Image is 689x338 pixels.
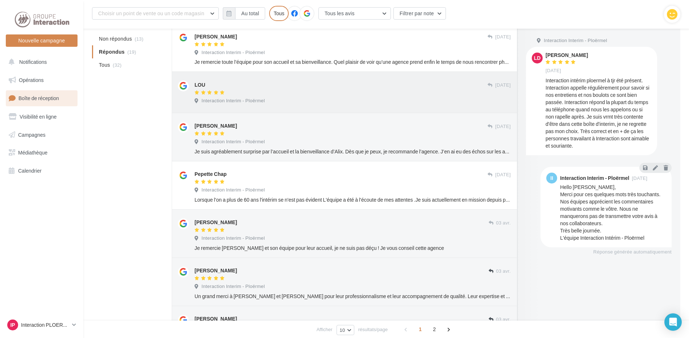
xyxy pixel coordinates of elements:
span: IP [10,321,15,329]
span: Interaction Interim - Ploërmel [201,98,265,104]
span: Interaction Interim - Ploërmel [201,283,265,290]
div: Interaction intérim ploermel à tjr été présent. Interaction appelle régulièrement pour savoir si ... [546,77,651,149]
div: [PERSON_NAME] [195,267,237,274]
span: Opérations [19,77,43,83]
div: Je suis agréablement surprise par l’accueil et la bienveillance d’Alix. Dès que je peux, je recom... [195,148,511,155]
div: Interaction Interim - Ploërmel [560,176,629,181]
button: Tous les avis [318,7,391,20]
a: Campagnes [4,127,79,143]
span: [DATE] [495,82,511,88]
span: 1 [414,323,426,335]
span: résultats/page [358,326,388,333]
span: [DATE] [546,67,561,74]
div: [PERSON_NAME] [195,33,237,40]
button: Au total [235,7,265,20]
span: Interaction Interim - Ploërmel [201,139,265,145]
span: 10 [340,327,345,333]
div: Pepette Chap [195,170,227,178]
div: [PERSON_NAME] [195,315,237,322]
button: Filtrer par note [393,7,446,20]
span: Choisir un point de vente ou un code magasin [98,10,204,16]
span: Interaction Interim - Ploërmel [201,49,265,56]
a: Opérations [4,73,79,88]
p: Interaction PLOERMEL [21,321,69,329]
span: Non répondus [99,35,132,42]
div: Je remercie toute l’équipe pour son accueil et sa bienveillance. Quel plaisir de voir qu’une agen... [195,58,511,66]
button: Notifications [4,54,76,70]
span: Calendrier [18,168,42,174]
span: Tous [99,61,110,69]
div: Réponse générée automatiquement [540,249,672,255]
div: Tous [269,6,289,21]
div: Lorsque l'on a plus de 60 ans l'intérim se n'est pas évident L'équipe a été à l'écoute de mes att... [195,196,511,203]
span: 03 avr. [496,220,511,226]
a: IP Interaction PLOERMEL [6,318,78,332]
span: Notifications [19,59,47,65]
a: Boîte de réception [4,90,79,106]
span: [DATE] [495,172,511,178]
span: 03 avr. [496,268,511,275]
span: Afficher [317,326,333,333]
div: LOU [195,81,205,88]
span: (32) [113,62,121,68]
span: (13) [135,36,143,42]
button: Nouvelle campagne [6,34,78,47]
span: Boîte de réception [18,95,59,101]
div: Open Intercom Messenger [664,313,682,331]
span: [DATE] [632,176,647,181]
div: [PERSON_NAME] [546,53,588,58]
a: Visibilité en ligne [4,109,79,124]
button: Au total [223,7,265,20]
div: Je remercie [PERSON_NAME] et son équipe pour leur accueil, je ne suis pas déçu ! Je vous conseil ... [195,244,511,252]
button: Choisir un point de vente ou un code magasin [92,7,219,20]
span: [DATE] [495,123,511,130]
span: Médiathèque [18,149,47,156]
span: Visibilité en ligne [20,114,57,120]
div: Un grand merci à [PERSON_NAME] et [PERSON_NAME] pour leur professionnalisme et leur accompagnemen... [195,293,511,300]
span: Interaction Interim - Ploërmel [544,37,607,44]
span: II [550,174,553,182]
button: 10 [337,325,354,335]
span: 03 avr. [496,316,511,323]
span: LD [534,54,541,62]
span: Interaction Interim - Ploërmel [201,187,265,193]
span: 2 [429,323,440,335]
a: Médiathèque [4,145,79,160]
div: [PERSON_NAME] [195,219,237,226]
span: Tous les avis [325,10,355,16]
a: Calendrier [4,163,79,178]
span: Interaction Interim - Ploërmel [201,235,265,242]
div: [PERSON_NAME] [195,122,237,129]
span: [DATE] [495,34,511,40]
div: Hello [PERSON_NAME], Merci pour ces quelques mots très touchants. Nos équipes apprécient les comm... [560,184,666,242]
span: Campagnes [18,131,46,137]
